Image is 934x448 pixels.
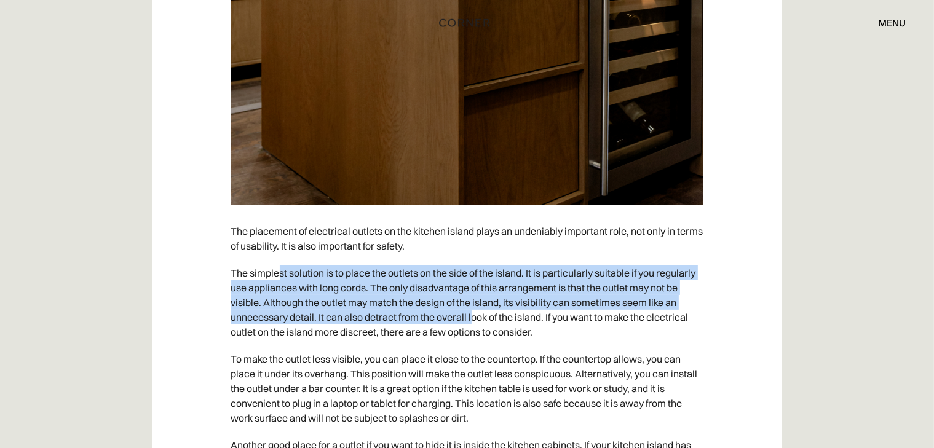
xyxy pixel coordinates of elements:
a: home [433,15,501,31]
p: To make the outlet less visible, you can place it close to the countertop. If the countertop allo... [231,345,703,431]
p: The placement of electrical outlets on the kitchen island plays an undeniably important role, not... [231,218,703,259]
div: menu [878,18,906,28]
p: The simplest solution is to place the outlets on the side of the island. It is particularly suita... [231,259,703,345]
div: menu [866,12,906,33]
